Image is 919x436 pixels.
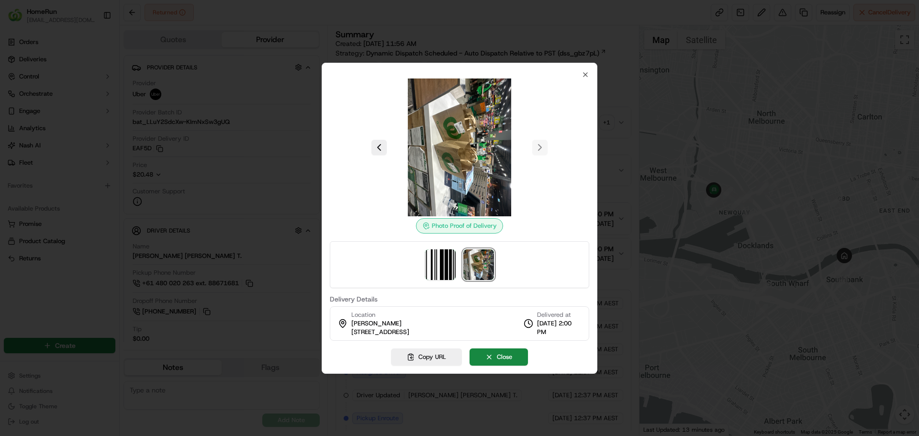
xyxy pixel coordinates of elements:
[391,348,462,366] button: Copy URL
[351,328,409,336] span: [STREET_ADDRESS]
[391,78,528,216] img: photo_proof_of_delivery image
[537,311,581,319] span: Delivered at
[351,311,375,319] span: Location
[470,348,528,366] button: Close
[425,249,456,280] img: barcode_scan_on_pickup image
[463,249,494,280] img: photo_proof_of_delivery image
[416,218,503,234] div: Photo Proof of Delivery
[330,296,589,302] label: Delivery Details
[351,319,402,328] span: [PERSON_NAME]
[537,319,581,336] span: [DATE] 2:00 PM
